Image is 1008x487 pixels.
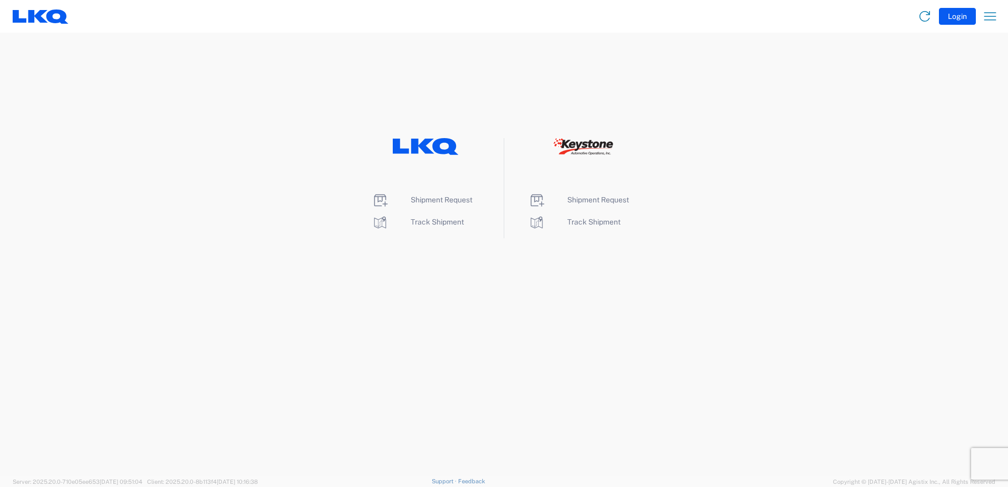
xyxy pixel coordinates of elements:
span: Client: 2025.20.0-8b113f4 [147,479,258,485]
span: Track Shipment [411,218,464,226]
a: Track Shipment [372,218,464,226]
a: Shipment Request [528,196,629,204]
span: Server: 2025.20.0-710e05ee653 [13,479,142,485]
span: Shipment Request [411,196,472,204]
span: Shipment Request [567,196,629,204]
span: [DATE] 09:51:04 [100,479,142,485]
a: Track Shipment [528,218,621,226]
span: Track Shipment [567,218,621,226]
a: Support [432,478,458,484]
span: [DATE] 10:16:38 [217,479,258,485]
a: Shipment Request [372,196,472,204]
button: Login [939,8,976,25]
span: Copyright © [DATE]-[DATE] Agistix Inc., All Rights Reserved [833,477,995,486]
a: Feedback [458,478,485,484]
